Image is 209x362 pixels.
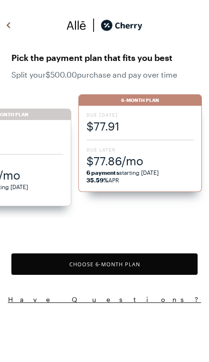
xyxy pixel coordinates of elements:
span: $77.86/mo [86,153,194,169]
div: 6-Month Plan [78,94,202,106]
span: starting [DATE] APR [86,169,194,184]
strong: 35.59% [86,177,108,183]
span: Pick the payment plan that fits you best [11,50,198,65]
span: Split your $500.00 purchase and pay over time [11,70,198,79]
img: svg%3e [66,18,86,32]
span: $77.91 [86,118,194,134]
img: svg%3e [3,18,14,32]
span: Due [DATE] [86,111,194,118]
strong: 6 payments [86,169,119,176]
button: Choose 6-Month Plan [11,253,198,275]
img: svg%3e [86,18,101,32]
span: Due Later [86,146,194,153]
img: cherry_black_logo-DrOE_MJI.svg [101,18,142,32]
